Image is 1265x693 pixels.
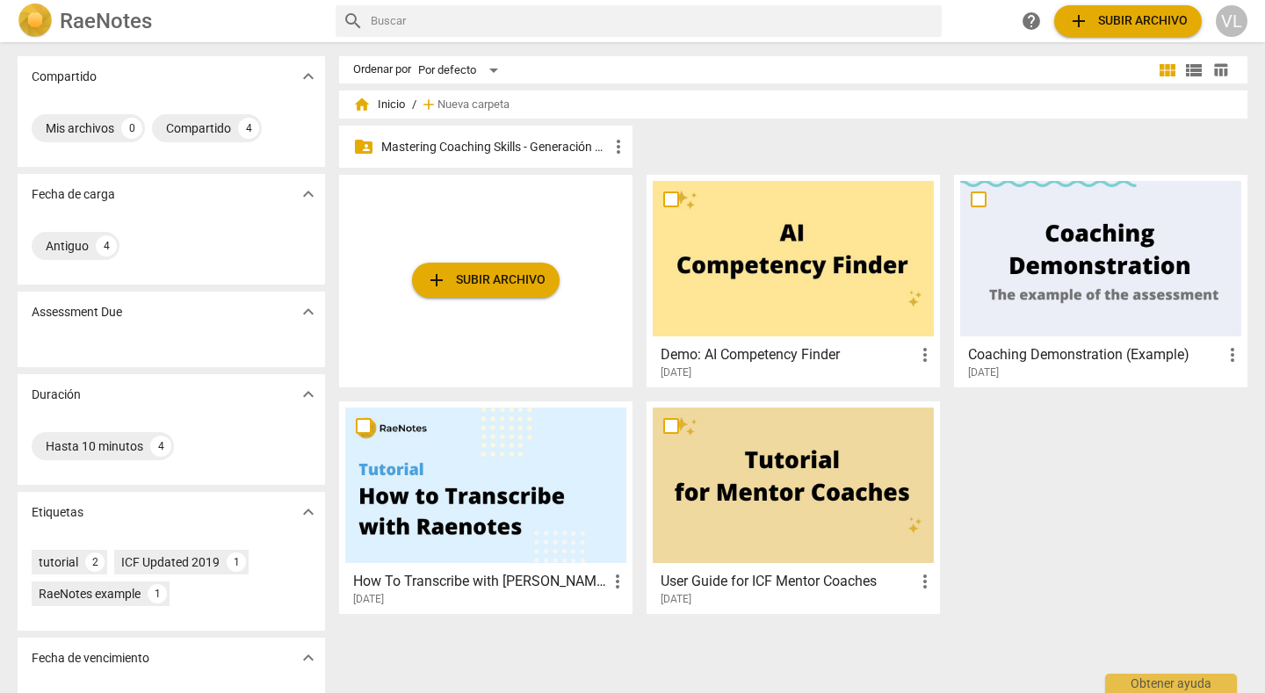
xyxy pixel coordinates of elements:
button: Subir [1054,5,1202,37]
button: Mostrar más [295,181,322,207]
span: more_vert [607,571,628,592]
a: Demo: AI Competency Finder[DATE] [653,181,934,379]
span: search [343,11,364,32]
a: LogoRaeNotes [18,4,322,39]
p: Assessment Due [32,303,122,321]
p: Fecha de vencimiento [32,649,149,668]
div: 1 [227,552,246,572]
div: Mis archivos [46,119,114,137]
button: VL [1216,5,1247,37]
button: Lista [1181,57,1207,83]
div: 4 [150,436,171,457]
div: 2 [85,552,105,572]
div: 0 [121,118,142,139]
div: Por defecto [418,56,504,84]
span: Subir archivo [426,270,546,291]
p: Compartido [32,68,97,86]
span: [DATE] [661,592,691,607]
button: Mostrar más [295,499,322,525]
span: add [420,96,437,113]
div: ICF Updated 2019 [121,553,220,571]
span: Subir archivo [1068,11,1188,32]
img: Logo [18,4,53,39]
span: more_vert [914,344,936,365]
span: more_vert [914,571,936,592]
span: more_vert [608,136,629,157]
button: Mostrar más [295,645,322,671]
span: folder_shared [353,136,374,157]
a: Obtener ayuda [1016,5,1047,37]
h2: RaeNotes [60,9,152,33]
span: table_chart [1212,61,1229,78]
h3: How To Transcribe with RaeNotes [353,571,607,592]
button: Subir [412,263,560,298]
div: Hasta 10 minutos [46,437,143,455]
p: Duración [32,386,81,404]
div: Ordenar por [353,63,411,76]
span: expand_more [298,301,319,322]
span: more_vert [1222,344,1243,365]
span: [DATE] [661,365,691,380]
span: home [353,96,371,113]
a: How To Transcribe with [PERSON_NAME][DATE] [345,408,626,606]
a: Coaching Demonstration (Example)[DATE] [960,181,1241,379]
p: Mastering Coaching Skills - Generación 32 [381,138,608,156]
div: Antiguo [46,237,89,255]
span: Nueva carpeta [437,98,510,112]
span: help [1021,11,1042,32]
a: User Guide for ICF Mentor Coaches[DATE] [653,408,934,606]
button: Mostrar más [295,381,322,408]
button: Cuadrícula [1154,57,1181,83]
h3: User Guide for ICF Mentor Coaches [661,571,914,592]
div: tutorial [39,553,78,571]
span: add [426,270,447,291]
button: Mostrar más [295,299,322,325]
span: expand_more [298,184,319,205]
div: RaeNotes example [39,585,141,603]
span: / [412,98,416,112]
span: expand_more [298,66,319,87]
span: view_module [1157,60,1178,81]
button: Tabla [1207,57,1233,83]
span: Inicio [353,96,405,113]
div: 4 [96,235,117,256]
span: expand_more [298,647,319,668]
span: [DATE] [353,592,384,607]
p: Fecha de carga [32,185,115,204]
span: expand_more [298,502,319,523]
div: Compartido [166,119,231,137]
div: 1 [148,584,167,603]
span: view_list [1183,60,1204,81]
button: Mostrar más [295,63,322,90]
input: Buscar [371,7,935,35]
h3: Coaching Demonstration (Example) [968,344,1222,365]
div: 4 [238,118,259,139]
div: Obtener ayuda [1105,674,1237,693]
span: add [1068,11,1089,32]
span: expand_more [298,384,319,405]
h3: Demo: AI Competency Finder [661,344,914,365]
span: [DATE] [968,365,999,380]
p: Etiquetas [32,503,83,522]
